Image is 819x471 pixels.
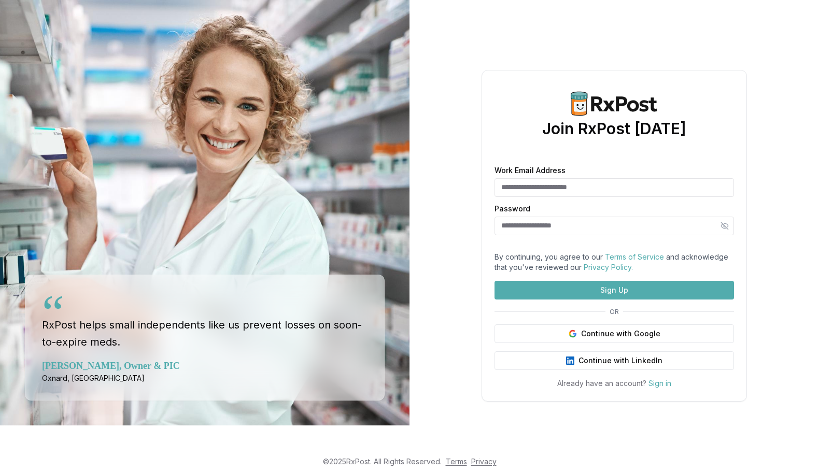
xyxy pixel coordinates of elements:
[495,351,734,370] button: Continue with LinkedIn
[495,281,734,299] button: Sign Up
[605,252,664,261] a: Terms of Service
[446,457,467,466] a: Terms
[566,356,574,365] img: LinkedIn
[42,373,368,383] div: Oxnard, [GEOGRAPHIC_DATA]
[605,308,623,316] span: OR
[471,457,497,466] a: Privacy
[42,288,64,337] div: “
[542,119,686,138] h1: Join RxPost [DATE]
[584,263,633,272] a: Privacy Policy.
[495,167,734,174] label: Work Email Address
[495,205,734,212] label: Password
[557,379,646,388] span: Already have an account?
[564,91,664,116] img: RxPost Logo
[495,252,734,273] div: By continuing, you agree to our and acknowledge that you've reviewed our
[42,359,368,373] div: [PERSON_NAME], Owner & PIC
[715,217,734,235] button: Hide password
[648,379,671,388] a: Sign in
[569,330,577,338] img: Google
[495,324,734,343] button: Continue with Google
[42,296,368,350] blockquote: RxPost helps small independents like us prevent losses on soon-to-expire meds.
